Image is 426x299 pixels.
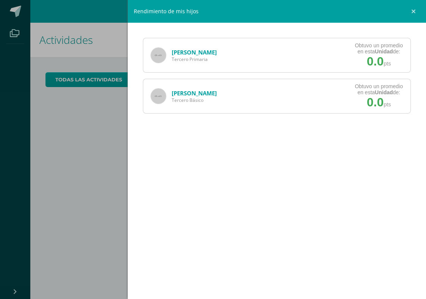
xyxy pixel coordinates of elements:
[172,48,217,56] a: [PERSON_NAME]
[151,48,166,63] img: 65x65
[172,56,217,62] span: Tercero Primaria
[375,89,393,95] strong: Unidad
[172,89,217,97] a: [PERSON_NAME]
[367,95,384,109] span: 0.0
[367,55,384,68] span: 0.0
[151,89,166,104] img: 65x65
[172,97,217,103] span: Tercero Básico
[355,42,403,55] div: Obtuvo un promedio en esta de:
[375,48,393,55] strong: Unidad
[384,61,391,67] span: pts
[384,101,391,107] span: pts
[355,83,403,95] div: Obtuvo un promedio en esta de:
